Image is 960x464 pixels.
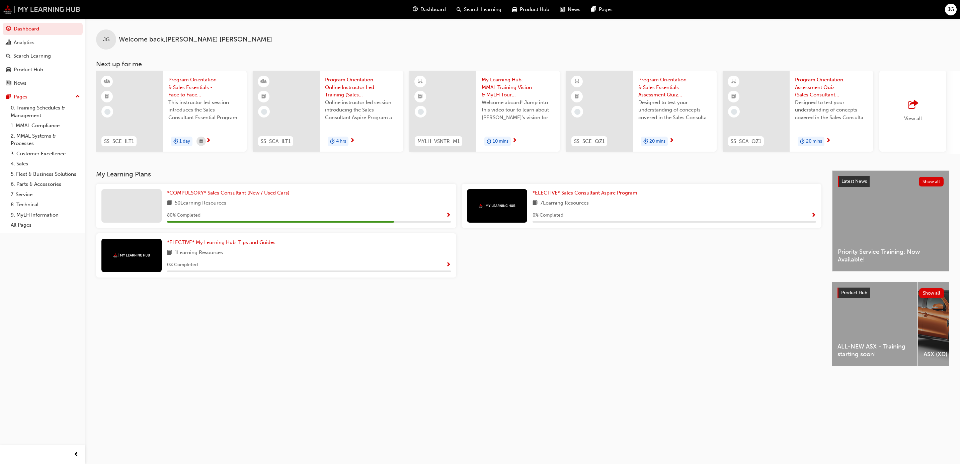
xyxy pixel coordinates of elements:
span: car-icon [512,5,517,14]
a: News [3,77,83,89]
a: All Pages [8,220,83,230]
span: next-icon [826,138,831,144]
span: Program Orientation: Assessment Quiz (Sales Consultant Aspire Program) [795,76,868,99]
a: Search Learning [3,50,83,62]
img: mmal [479,204,515,208]
span: JG [103,36,109,44]
span: 10 mins [493,138,508,145]
span: booktick-icon [575,92,579,101]
a: Product Hub [3,64,83,76]
span: Pages [599,6,613,13]
span: outbound-icon [908,100,918,109]
span: 0 % Completed [167,261,198,269]
span: SS_SCA_ILT1 [261,138,291,145]
span: Designed to test your understanding of concepts covered in the Sales Consultant Essential Program... [638,99,711,122]
span: duration-icon [330,137,335,146]
span: Show Progress [811,213,816,219]
button: Show all [919,288,944,298]
span: Welcome back , [PERSON_NAME] [PERSON_NAME] [119,36,272,44]
span: news-icon [6,80,11,86]
span: learningResourceType_INSTRUCTOR_LED-icon [261,77,266,86]
span: Product Hub [520,6,549,13]
span: Search Learning [464,6,501,13]
span: 80 % Completed [167,212,201,219]
a: 3. Customer Excellence [8,149,83,159]
a: 6. Parts & Accessories [8,179,83,189]
span: search-icon [6,53,11,59]
span: next-icon [669,138,674,144]
a: SS_SCE_ILT1Program Orientation & Sales Essentials - Face to Face Instructor Led Training (Sales C... [96,71,247,152]
a: Product HubShow all [837,288,944,298]
span: prev-icon [74,451,79,459]
span: learningResourceType_INSTRUCTOR_LED-icon [105,77,109,86]
a: Analytics [3,36,83,49]
a: 8. Technical [8,200,83,210]
span: Program Orientation & Sales Essentials: Assessment Quiz (Sales Consultant Essential Program) [638,76,711,99]
span: This instructor led session introduces the Sales Consultant Essential Program and outlines what y... [168,99,241,122]
span: Latest News [842,178,867,184]
button: Pages [3,91,83,103]
span: next-icon [206,138,211,144]
a: search-iconSearch Learning [451,3,507,16]
span: booktick-icon [418,92,423,101]
span: *COMPULSORY* Sales Consultant (New / Used Cars) [167,190,290,196]
a: mmal [3,5,80,14]
a: *ELECTIVE* Sales Consultant Aspire Program [533,189,640,197]
span: learningRecordVerb_NONE-icon [731,109,737,115]
span: news-icon [560,5,565,14]
button: Show all [919,177,944,186]
div: Search Learning [13,52,51,60]
span: Online instructor led session introducing the Sales Consultant Aspire Program and outlining what ... [325,99,398,122]
span: 4 hrs [336,138,346,145]
button: DashboardAnalyticsSearch LearningProduct HubNews [3,21,83,91]
span: duration-icon [487,137,491,146]
span: up-icon [75,92,80,101]
span: ALL-NEW ASX - Training starting soon! [837,343,912,358]
div: Analytics [14,39,34,47]
span: calendar-icon [199,137,203,146]
a: pages-iconPages [586,3,618,16]
span: Program Orientation & Sales Essentials - Face to Face Instructor Led Training (Sales Consultant E... [168,76,241,99]
span: 50 Learning Resources [175,199,226,208]
a: Latest NewsShow allPriority Service Training: Now Available! [832,170,949,272]
img: mmal [113,253,150,257]
a: 5. Fleet & Business Solutions [8,169,83,179]
span: learningRecordVerb_NONE-icon [418,109,424,115]
span: Welcome aboard! Jump into this video tour to learn about [PERSON_NAME]'s vision for your learning... [482,99,555,122]
span: Show Progress [446,213,451,219]
span: SS_SCE_ILT1 [104,138,134,145]
span: chart-icon [6,40,11,46]
span: News [568,6,580,13]
span: SS_SCE_QZ1 [574,138,605,145]
span: 20 mins [649,138,665,145]
a: 1. MMAL Compliance [8,121,83,131]
a: *COMPULSORY* Sales Consultant (New / Used Cars) [167,189,292,197]
span: Program Orientation: Online Instructor Led Training (Sales Consultant Aspire Program) [325,76,398,99]
a: SS_SCE_QZ1Program Orientation & Sales Essentials: Assessment Quiz (Sales Consultant Essential Pro... [566,71,717,152]
a: SS_SCA_ILT1Program Orientation: Online Instructor Led Training (Sales Consultant Aspire Program)O... [253,71,403,152]
span: *ELECTIVE* My Learning Hub: Tips and Guides [167,239,275,245]
a: 2. MMAL Systems & Processes [8,131,83,149]
span: booktick-icon [105,92,109,101]
a: 4. Sales [8,159,83,169]
a: news-iconNews [555,3,586,16]
span: duration-icon [173,137,178,146]
a: *ELECTIVE* My Learning Hub: Tips and Guides [167,239,278,246]
span: learningResourceType_ELEARNING-icon [575,77,579,86]
span: book-icon [533,199,538,208]
span: book-icon [167,199,172,208]
a: guage-iconDashboard [407,3,451,16]
span: My Learning Hub: MMAL Training Vision & MyLH Tour (Elective) [482,76,555,99]
span: booktick-icon [261,92,266,101]
span: *ELECTIVE* Sales Consultant Aspire Program [533,190,637,196]
a: 7. Service [8,189,83,200]
span: next-icon [350,138,355,144]
a: 0. Training Schedules & Management [8,103,83,121]
a: car-iconProduct Hub [507,3,555,16]
span: View all [904,115,922,122]
span: learningResourceType_ELEARNING-icon [731,77,736,86]
button: Show Progress [446,261,451,269]
span: 1 Learning Resources [175,249,223,257]
span: pages-icon [591,5,596,14]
